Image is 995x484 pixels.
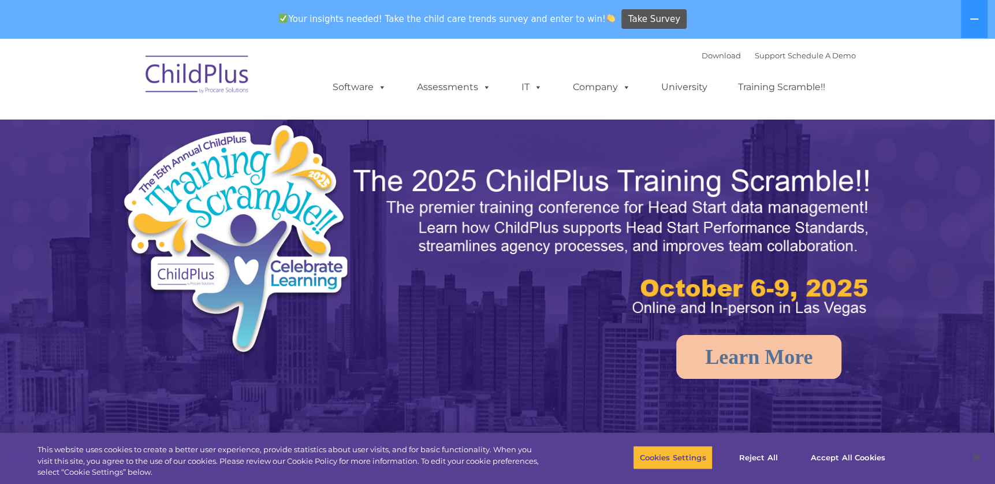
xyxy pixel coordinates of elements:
a: Download [702,51,741,60]
button: Cookies Settings [633,445,712,470]
a: Training Scramble!! [726,76,837,99]
a: Learn More [676,335,841,379]
font: | [702,51,856,60]
a: Take Survey [621,9,687,29]
img: ChildPlus by Procare Solutions [140,47,255,105]
a: University [650,76,719,99]
button: Reject All [722,445,795,470]
span: Take Survey [628,9,680,29]
a: IT [510,76,554,99]
span: Your insights needed! Take the child care trends survey and enter to win! [274,8,620,30]
a: Schedule A Demo [788,51,856,60]
button: Close [964,445,989,470]
a: Assessments [405,76,502,99]
span: Last name [161,76,196,85]
a: Support [755,51,785,60]
img: 👏 [606,14,615,23]
a: Software [321,76,398,99]
button: Accept All Cookies [804,445,892,470]
img: ✅ [279,14,288,23]
div: This website uses cookies to create a better user experience, provide statistics about user visit... [38,444,547,478]
span: Phone number [161,124,210,132]
a: Company [561,76,642,99]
